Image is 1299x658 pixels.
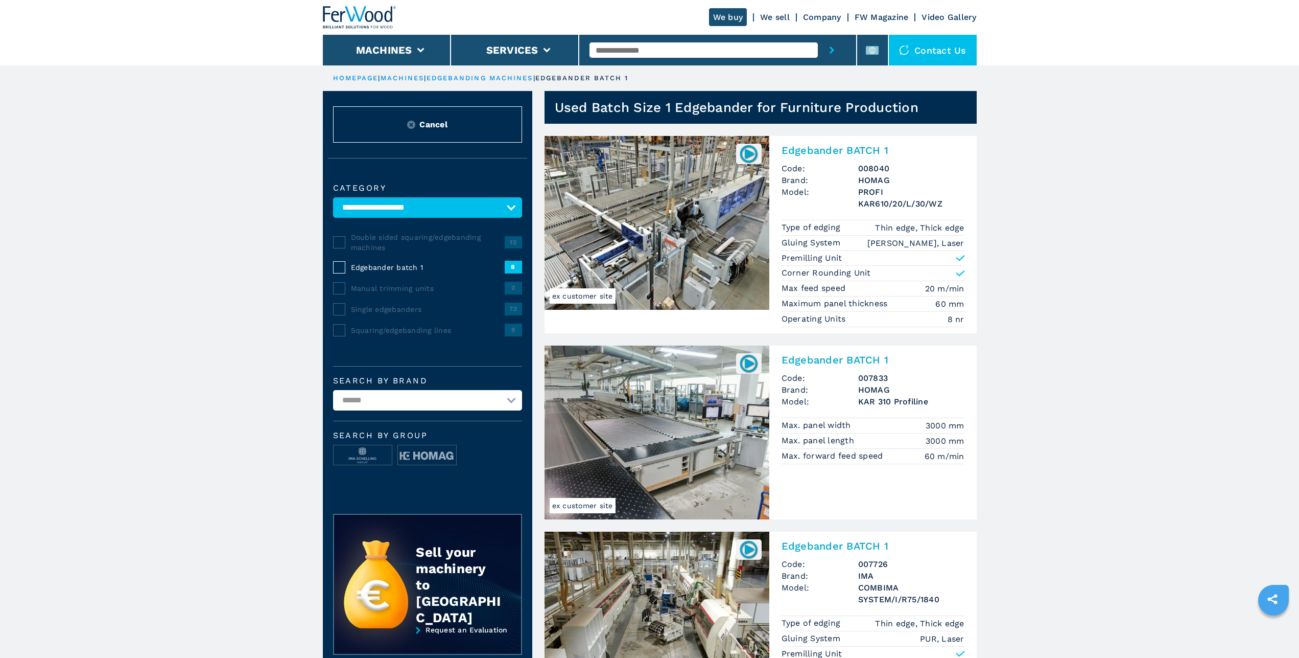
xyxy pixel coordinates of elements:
span: 12 [505,236,522,248]
a: HOMEPAGE [333,74,379,82]
span: Manual trimming units [351,283,505,293]
span: 2 [505,282,522,294]
em: 3000 mm [926,435,964,447]
span: 8 [505,261,522,273]
p: Premilling Unit [782,253,842,264]
span: | [378,74,380,82]
img: 008040 [739,144,759,164]
img: Edgebander BATCH 1 HOMAG KAR 310 Profiline [545,346,769,519]
p: Max. panel width [782,420,854,431]
span: Model: [782,396,858,407]
h3: PROFI KAR610/20/L/30/WZ [858,186,964,210]
button: submit-button [818,35,846,65]
span: Double sided squaring/edgebanding machines [351,232,505,253]
a: sharethis [1260,586,1285,612]
h2: Edgebander BATCH 1 [782,354,964,366]
button: ResetCancel [333,106,522,143]
h3: 008040 [858,163,964,174]
h3: KAR 310 Profiline [858,396,964,407]
a: Edgebander BATCH 1 HOMAG PROFI KAR610/20/L/30/WZex customer site008040Edgebander BATCH 1Code:0080... [545,136,977,333]
a: machines [381,74,424,82]
p: Max. panel length [782,435,857,446]
h1: Used Batch Size 1 Edgebander for Furniture Production [555,99,918,116]
p: Type of edging [782,618,843,629]
a: We buy [709,8,747,26]
em: 3000 mm [926,420,964,432]
h3: IMA [858,570,964,582]
em: 60 mm [935,298,964,310]
a: edgebanding machines [427,74,533,82]
img: Reset [407,121,415,129]
span: Brand: [782,384,858,396]
label: Search by brand [333,377,522,385]
img: Contact us [899,45,909,55]
span: Cancel [419,119,447,130]
a: Edgebander BATCH 1 HOMAG KAR 310 Profilineex customer site007833Edgebander BATCH 1Code:007833Bran... [545,346,977,519]
img: Edgebander BATCH 1 HOMAG PROFI KAR610/20/L/30/WZ [545,136,769,310]
h3: HOMAG [858,384,964,396]
span: 72 [505,303,522,315]
img: image [334,445,392,466]
p: Corner Rounding Unit [782,267,871,279]
h3: 007726 [858,558,964,570]
h3: COMBIMA SYSTEM/I/R75/1840 [858,582,964,605]
em: PUR, Laser [920,633,964,645]
em: 8 nr [948,313,964,325]
span: ex customer site [550,498,616,513]
p: Type of edging [782,222,843,233]
h3: HOMAG [858,174,964,186]
img: 007833 [739,353,759,373]
span: Code: [782,558,858,570]
p: Gluing System [782,633,843,644]
img: image [398,445,456,466]
img: Ferwood [323,6,396,29]
h3: 007833 [858,372,964,384]
span: Brand: [782,570,858,582]
a: We sell [760,12,790,22]
span: | [533,74,535,82]
em: Thin edge, Thick edge [875,618,964,629]
em: Thin edge, Thick edge [875,222,964,234]
a: Company [803,12,841,22]
div: Contact us [889,35,977,65]
p: Operating Units [782,313,848,325]
span: Single edgebanders [351,304,505,314]
p: Max. forward feed speed [782,450,886,462]
span: | [424,74,426,82]
span: Code: [782,163,858,174]
span: Model: [782,186,858,210]
em: [PERSON_NAME], Laser [867,237,964,249]
img: 007726 [739,539,759,559]
h2: Edgebander BATCH 1 [782,144,964,156]
span: Squaring/edgebanding lines [351,325,505,335]
a: Video Gallery [922,12,976,22]
p: Max feed speed [782,283,848,294]
p: Maximum panel thickness [782,298,890,309]
label: Category [333,184,522,192]
span: Model: [782,582,858,605]
em: 60 m/min [925,450,964,462]
button: Machines [356,44,412,56]
a: FW Magazine [855,12,909,22]
span: 9 [505,324,522,336]
em: 20 m/min [925,283,964,294]
span: Edgebander batch 1 [351,262,505,273]
p: edgebander batch 1 [535,74,629,83]
button: Services [486,44,538,56]
iframe: Chat [1256,612,1291,650]
p: Gluing System [782,237,843,248]
span: Search by group [333,432,522,440]
span: ex customer site [550,288,616,304]
div: Sell your machinery to [GEOGRAPHIC_DATA] [416,544,501,626]
h2: Edgebander BATCH 1 [782,540,964,552]
span: Brand: [782,174,858,186]
span: Code: [782,372,858,384]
